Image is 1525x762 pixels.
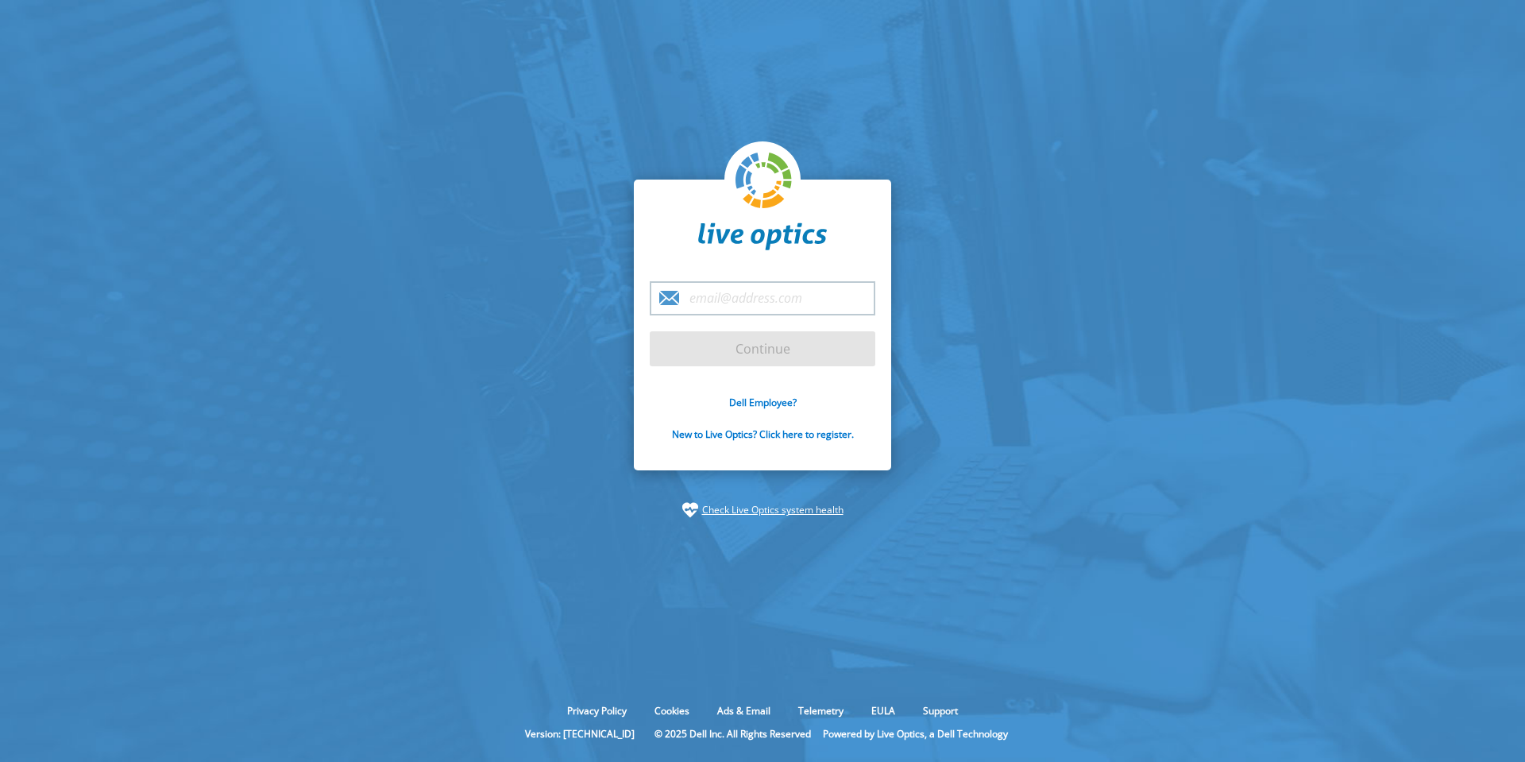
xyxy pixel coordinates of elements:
[555,704,639,718] a: Privacy Policy
[698,222,827,251] img: liveoptics-word.svg
[702,502,844,518] a: Check Live Optics system health
[517,727,643,741] li: Version: [TECHNICAL_ID]
[643,704,701,718] a: Cookies
[705,704,782,718] a: Ads & Email
[729,396,797,409] a: Dell Employee?
[647,727,819,741] li: © 2025 Dell Inc. All Rights Reserved
[672,427,854,441] a: New to Live Optics? Click here to register.
[859,704,907,718] a: EULA
[650,281,875,315] input: email@address.com
[682,502,698,518] img: status-check-icon.svg
[735,153,793,210] img: liveoptics-logo.svg
[786,704,855,718] a: Telemetry
[911,704,970,718] a: Support
[823,727,1008,741] li: Powered by Live Optics, a Dell Technology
